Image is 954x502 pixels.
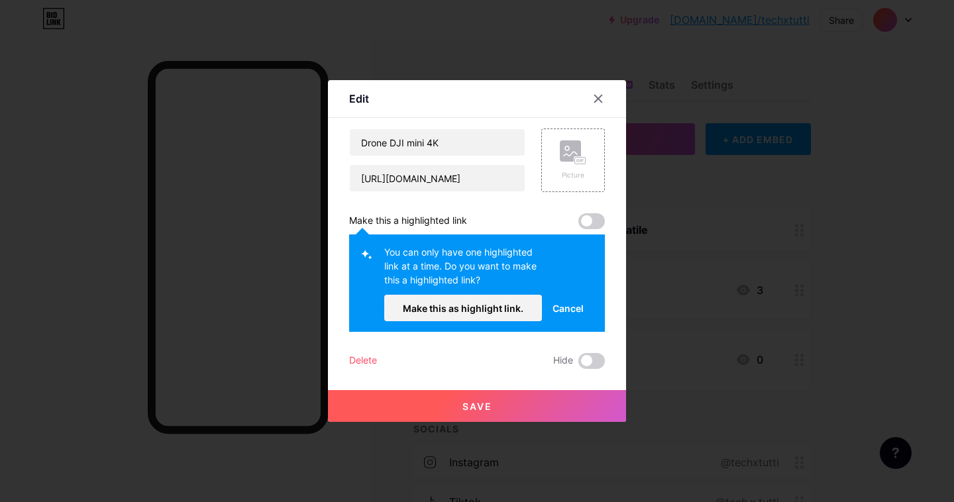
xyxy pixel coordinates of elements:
span: Cancel [553,301,584,315]
span: Make this as highlight link. [403,303,523,314]
button: Save [328,390,626,422]
div: Delete [349,353,377,369]
div: You can only have one highlighted link at a time. Do you want to make this a highlighted link? [384,245,542,295]
input: Title [350,129,525,156]
span: Save [462,401,492,412]
button: Cancel [542,295,594,321]
span: Hide [553,353,573,369]
div: Make this a highlighted link [349,213,467,229]
input: URL [350,165,525,191]
div: Edit [349,91,369,107]
button: Make this as highlight link. [384,295,542,321]
div: Picture [560,170,586,180]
